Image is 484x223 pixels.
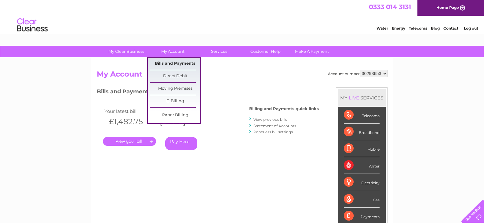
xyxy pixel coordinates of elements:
a: Services [194,46,244,57]
a: Telecoms [409,26,427,31]
div: Water [344,157,380,174]
div: Telecoms [344,107,380,124]
a: Statement of Accounts [253,124,296,128]
div: Mobile [344,140,380,157]
a: Bills and Payments [150,58,200,70]
a: View previous bills [253,117,287,122]
a: Paperless bill settings [253,130,293,134]
a: Pay Here [165,137,197,150]
a: My Clear Business [101,46,151,57]
h3: Bills and Payments [97,87,319,98]
td: Your latest bill [103,107,157,115]
a: Make A Payment [287,46,337,57]
a: Direct Debit [150,70,200,82]
th: -£1,482.75 [103,115,157,128]
img: logo.png [17,16,48,34]
a: Moving Premises [150,83,200,95]
a: Customer Help [240,46,291,57]
div: Account number [328,70,388,77]
div: Broadband [344,124,380,140]
a: Water [377,26,388,31]
div: MY SERVICES [338,89,386,106]
a: Paper Billing [150,109,200,121]
a: Contact [443,26,458,31]
h2: My Account [97,70,388,81]
a: Energy [392,26,405,31]
a: My Account [147,46,198,57]
div: Clear Business is a trading name of Verastar Limited (registered in [GEOGRAPHIC_DATA] No. 3667643... [98,3,387,30]
a: Log out [464,26,478,31]
a: 0333 014 3131 [369,3,411,11]
a: Blog [431,26,440,31]
a: E-Billing [150,95,200,107]
div: LIVE [348,95,360,101]
div: Gas [344,191,380,208]
div: Electricity [344,174,380,191]
a: . [103,137,156,146]
h4: Billing and Payments quick links [249,106,319,111]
